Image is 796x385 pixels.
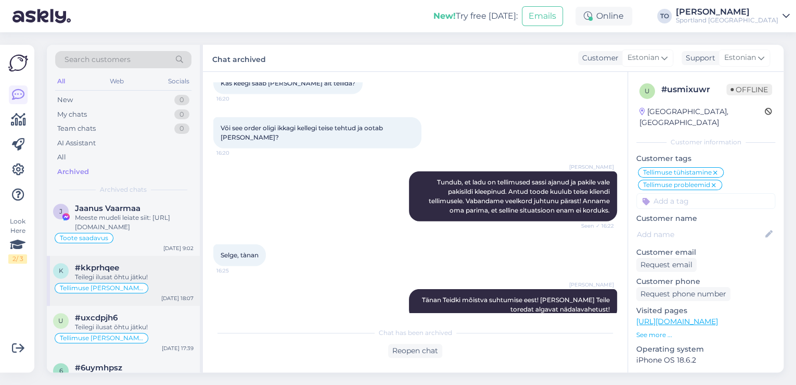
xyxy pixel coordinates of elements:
[216,267,255,275] span: 16:25
[724,52,756,64] span: Estonian
[636,370,775,381] p: Browser
[59,367,63,375] span: 6
[636,317,718,326] a: [URL][DOMAIN_NAME]
[422,296,611,313] span: Tänan Teidki mõistva suhtumise eest! [PERSON_NAME] Teile toredat algavat nädalavahetust!
[174,123,189,134] div: 0
[522,6,563,26] button: Emails
[60,285,143,291] span: Tellimuse [PERSON_NAME] info
[216,149,255,157] span: 16:20
[221,79,355,87] span: Kas keegi saab [PERSON_NAME] alt tellida?
[75,204,140,213] span: Jaanus Vaarmaa
[212,51,266,65] label: Chat archived
[75,322,194,332] div: Teilegi ilusat õhtu jätku!
[379,328,452,338] span: Chat has been archived
[55,74,67,88] div: All
[569,163,614,171] span: [PERSON_NAME]
[636,344,775,355] p: Operating system
[75,272,194,282] div: Teilegi ilusat õhtu jätku!
[57,167,89,177] div: Archived
[163,244,194,252] div: [DATE] 9:02
[75,363,122,372] span: #6uymhpsz
[60,235,108,241] span: Toote saadavus
[433,11,456,21] b: New!
[75,213,194,232] div: Meeste mudeli leiate siit: [URL][DOMAIN_NAME]
[575,7,632,26] div: Online
[676,8,778,16] div: [PERSON_NAME]
[682,53,715,64] div: Support
[162,344,194,352] div: [DATE] 17:39
[637,229,763,240] input: Add name
[636,258,697,272] div: Request email
[216,95,255,103] span: 16:20
[60,335,143,341] span: Tellimuse [PERSON_NAME] info
[8,254,27,264] div: 2 / 3
[661,83,726,96] div: # usmixuwr
[57,109,87,120] div: My chats
[57,138,96,148] div: AI Assistant
[221,251,259,259] span: Selge, tànan
[643,182,710,188] span: Tellimuse probleemid
[108,74,126,88] div: Web
[578,53,619,64] div: Customer
[166,74,191,88] div: Socials
[174,95,189,105] div: 0
[75,263,119,272] span: #kkprhqee
[636,153,775,164] p: Customer tags
[575,222,614,230] span: Seen ✓ 16:22
[636,138,775,147] div: Customer information
[161,294,194,302] div: [DATE] 18:07
[636,193,775,209] input: Add a tag
[636,213,775,224] p: Customer name
[657,9,672,23] div: TO
[429,178,611,214] span: Tundub, et ladu on tellimused sassi ajanud ja pakile vale pakisildi kleepinud. Antud toode kuulub...
[569,281,614,289] span: [PERSON_NAME]
[58,317,63,325] span: u
[8,217,27,264] div: Look Here
[75,313,118,322] span: #uxcdpjh6
[639,106,765,128] div: [GEOGRAPHIC_DATA], [GEOGRAPHIC_DATA]
[8,53,28,73] img: Askly Logo
[388,344,442,358] div: Reopen chat
[174,109,189,120] div: 0
[676,16,778,24] div: Sportland [GEOGRAPHIC_DATA]
[645,87,650,95] span: u
[65,54,131,65] span: Search customers
[726,84,772,95] span: Offline
[59,207,62,215] span: J
[643,169,712,176] span: Tellimuse tühistamine
[57,152,66,163] div: All
[59,267,63,275] span: k
[627,52,659,64] span: Estonian
[636,287,730,301] div: Request phone number
[636,355,775,366] p: iPhone OS 18.6.2
[676,8,790,24] a: [PERSON_NAME]Sportland [GEOGRAPHIC_DATA]
[636,247,775,258] p: Customer email
[100,185,147,194] span: Archived chats
[433,10,518,22] div: Try free [DATE]:
[636,276,775,287] p: Customer phone
[636,330,775,340] p: See more ...
[636,305,775,316] p: Visited pages
[57,123,96,134] div: Team chats
[221,124,384,141] span: Vōi see order oligi ikkagi kellegi teise tehtud ja ootab [PERSON_NAME]?
[57,95,73,105] div: New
